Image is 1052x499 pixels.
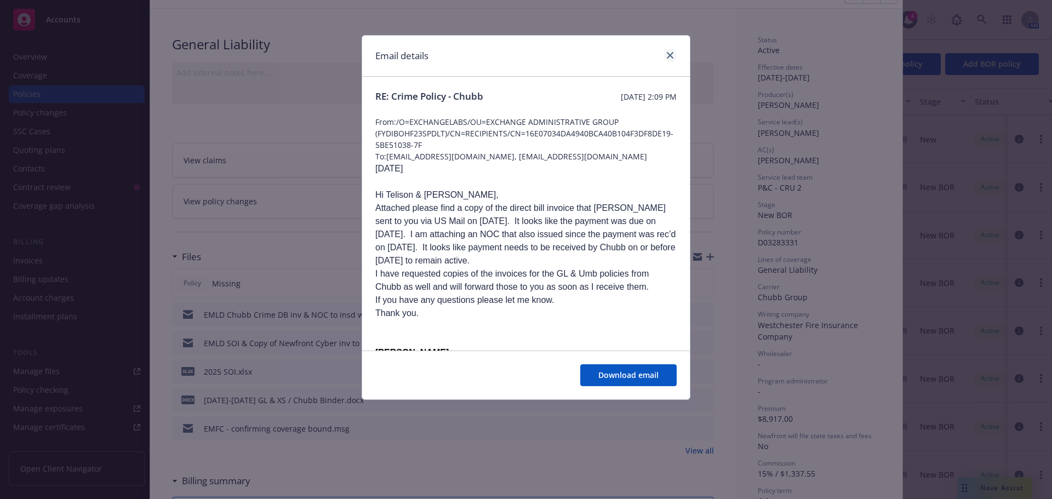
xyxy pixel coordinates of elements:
span: [PERSON_NAME] [375,348,449,357]
p: I have requested copies of the invoices for the GL & Umb policies from Chubb as well and will for... [375,267,677,294]
span: Download email [598,370,659,380]
p: Thank you. [375,307,677,320]
p: If you have any questions please let me know. [375,294,677,307]
button: Download email [580,364,677,386]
